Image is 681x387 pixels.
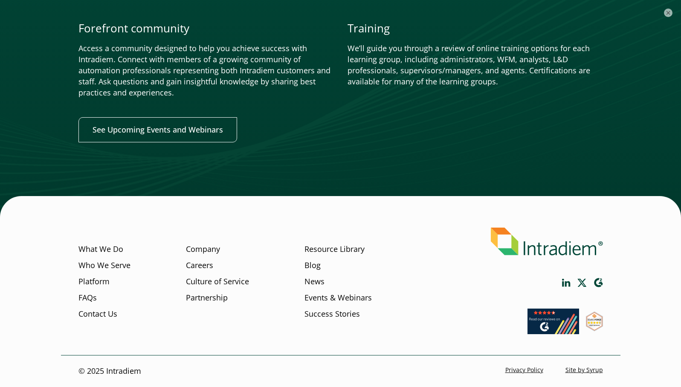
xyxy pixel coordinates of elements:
a: FAQs [78,292,97,303]
a: Site by Syrup [565,366,603,374]
p: Forefront community [78,20,334,36]
a: Link opens in a new window [577,279,587,287]
a: Platform [78,276,110,287]
a: Link opens in a new window [586,323,603,333]
a: Privacy Policy [505,366,543,374]
a: Link opens in a new window [594,278,603,288]
button: × [664,9,672,17]
p: © 2025 Intradiem [78,366,141,377]
p: Training [348,20,603,36]
p: We’ll guide you through a review of online training options for each learning group, including ad... [348,43,603,87]
a: Partnership [186,292,228,303]
a: Link opens in a new window [527,326,579,336]
a: Success Stories [304,308,360,319]
a: Who We Serve [78,260,130,271]
a: Events & Webinars [304,292,372,303]
a: Blog [304,260,321,271]
a: Contact Us [78,308,117,319]
a: Culture of Service [186,276,249,287]
a: Resource Library [304,244,365,255]
img: SourceForge User Reviews [586,312,603,331]
a: What We Do [78,244,123,255]
img: Read our reviews on G2 [527,309,579,334]
a: Link opens in a new window [562,279,571,287]
a: Company [186,244,220,255]
a: Careers [186,260,213,271]
img: Intradiem [491,228,603,255]
a: See Upcoming Events and Webinars [78,117,237,142]
p: Access a community designed to help you achieve success with Intradiem. Connect with members of a... [78,43,334,98]
a: News [304,276,325,287]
